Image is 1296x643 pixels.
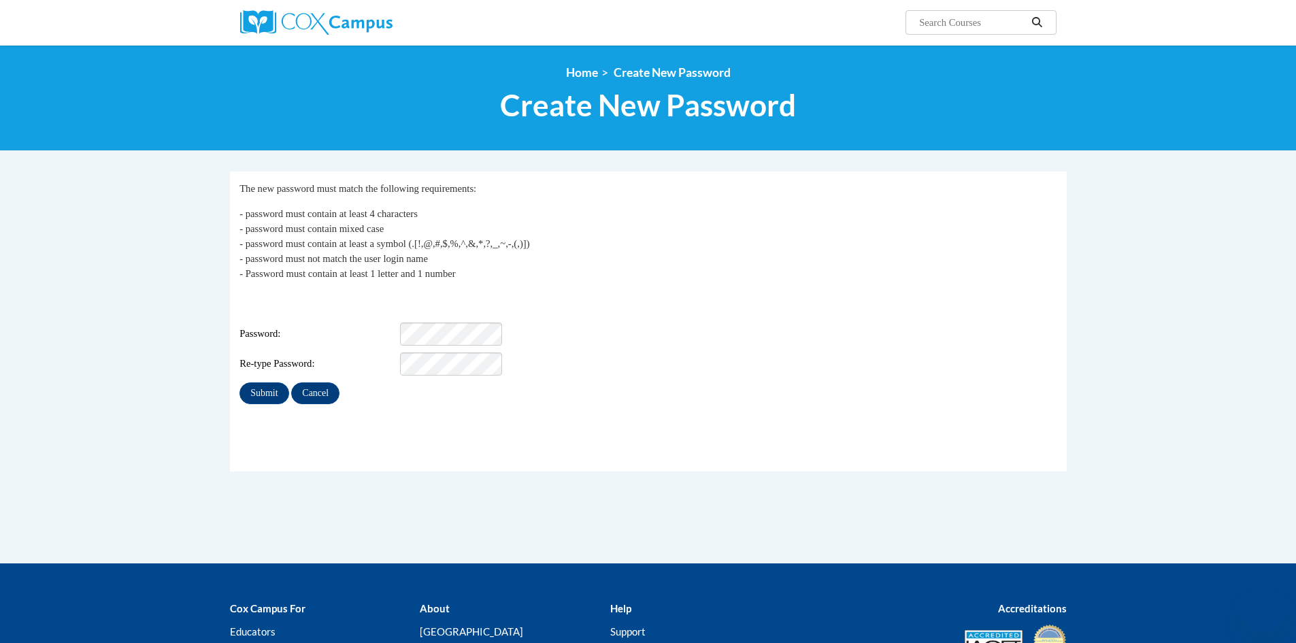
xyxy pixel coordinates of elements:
a: Cox Campus [240,10,499,35]
span: Create New Password [500,87,796,123]
span: Password: [239,327,397,342]
b: Accreditations [998,602,1067,614]
a: Home [566,65,598,80]
a: Support [610,625,646,638]
span: - password must contain at least 4 characters - password must contain mixed case - password must ... [239,208,529,279]
b: About [420,602,450,614]
input: Search Courses [918,14,1027,31]
span: Re-type Password: [239,357,397,372]
b: Help [610,602,631,614]
img: Cox Campus [240,10,393,35]
button: Search [1027,14,1047,31]
input: Submit [239,382,288,404]
span: Create New Password [614,65,731,80]
a: Educators [230,625,276,638]
a: [GEOGRAPHIC_DATA] [420,625,523,638]
input: Cancel [291,382,339,404]
iframe: Button to launch messaging window [1242,589,1285,632]
span: The new password must match the following requirements: [239,183,476,194]
b: Cox Campus For [230,602,305,614]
